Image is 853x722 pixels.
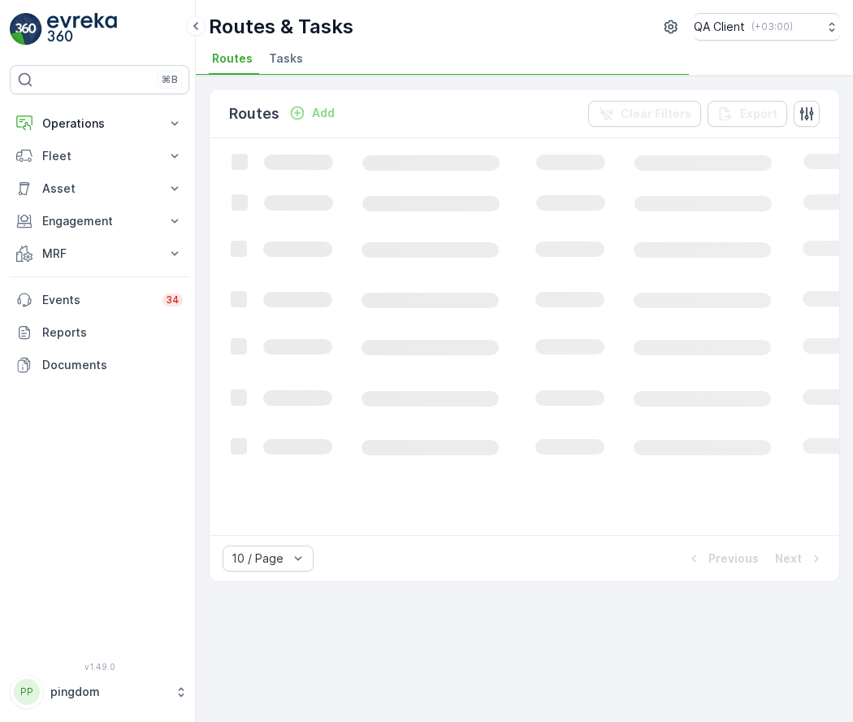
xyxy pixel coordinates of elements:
p: Add [312,105,335,121]
button: PPpingdom [10,675,189,709]
p: Routes [229,102,279,125]
button: Fleet [10,140,189,172]
div: PP [14,679,40,705]
p: Fleet [42,148,157,164]
a: Reports [10,316,189,349]
button: MRF [10,237,189,270]
button: Engagement [10,205,189,237]
p: Operations [42,115,157,132]
button: QA Client(+03:00) [694,13,840,41]
button: Clear Filters [588,101,701,127]
img: logo_light-DOdMpM7g.png [47,13,117,46]
p: Next [775,550,802,567]
p: Asset [42,180,157,197]
button: Operations [10,107,189,140]
a: Documents [10,349,189,381]
p: ( +03:00 ) [751,20,793,33]
p: pingdom [50,684,167,700]
p: Documents [42,357,183,373]
p: Routes & Tasks [209,14,353,40]
p: 34 [166,294,180,307]
span: Tasks [269,50,303,67]
span: v 1.49.0 [10,662,189,672]
p: Previous [708,550,759,567]
button: Asset [10,172,189,205]
span: Routes [212,50,253,67]
button: Add [283,103,341,123]
img: logo [10,13,42,46]
a: Events34 [10,284,189,316]
p: Events [42,292,153,308]
p: QA Client [694,19,745,35]
p: Reports [42,324,183,341]
p: ⌘B [162,73,178,86]
p: Engagement [42,213,157,229]
p: MRF [42,246,157,262]
p: Clear Filters [621,106,691,122]
button: Next [773,549,826,568]
button: Export [708,101,787,127]
p: Export [740,106,777,122]
button: Previous [684,549,760,568]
